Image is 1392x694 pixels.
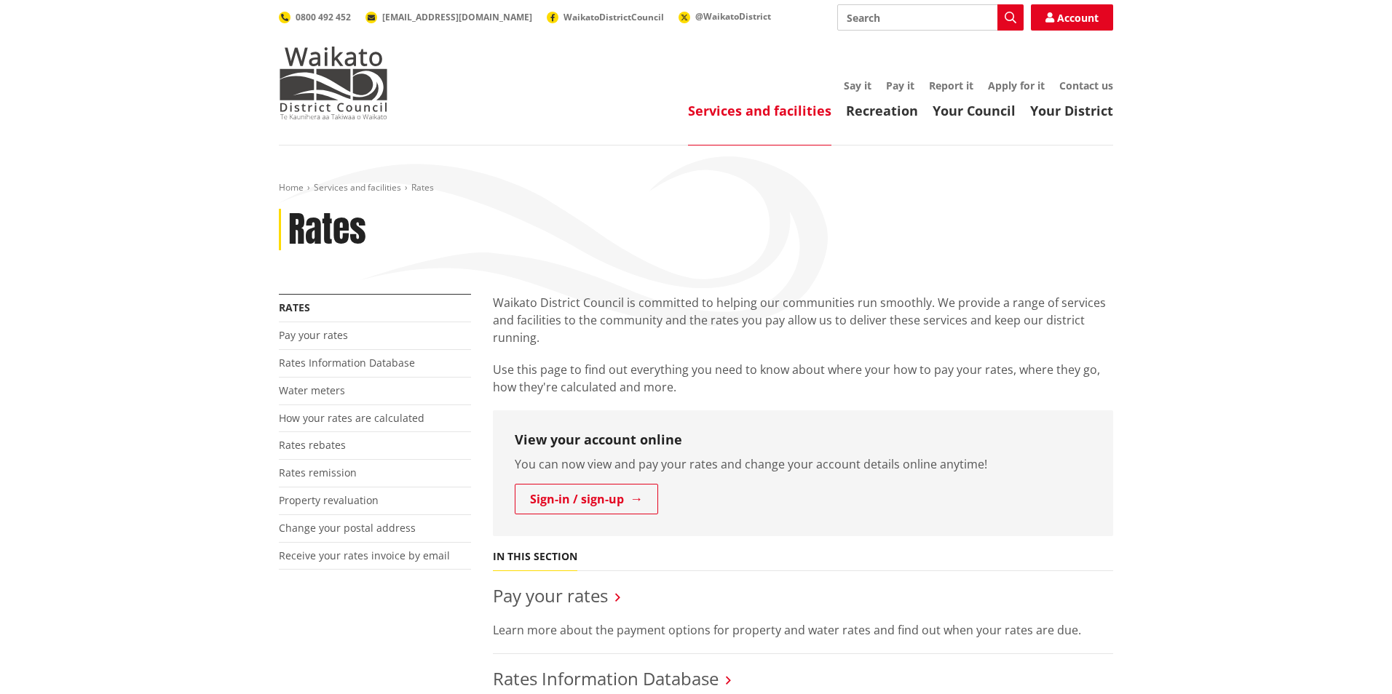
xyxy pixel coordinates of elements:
[846,102,918,119] a: Recreation
[493,583,608,607] a: Pay your rates
[679,10,771,23] a: @WaikatoDistrict
[688,102,831,119] a: Services and facilities
[1059,79,1113,92] a: Contact us
[844,79,871,92] a: Say it
[382,11,532,23] span: [EMAIL_ADDRESS][DOMAIN_NAME]
[279,466,357,479] a: Rates remission
[296,11,351,23] span: 0800 492 452
[933,102,1016,119] a: Your Council
[493,294,1113,346] p: Waikato District Council is committed to helping our communities run smoothly. We provide a range...
[279,182,1113,194] nav: breadcrumb
[279,383,345,397] a: Water meters
[515,484,658,514] a: Sign-in / sign-up
[279,300,310,314] a: Rates
[929,79,973,92] a: Report it
[547,11,664,23] a: WaikatoDistrictCouncil
[515,455,1091,473] p: You can now view and pay your rates and change your account details online anytime!
[886,79,914,92] a: Pay it
[1031,4,1113,31] a: Account
[493,621,1113,639] p: Learn more about the payment options for property and water rates and find out when your rates ar...
[988,79,1045,92] a: Apply for it
[279,411,424,425] a: How your rates are calculated
[563,11,664,23] span: WaikatoDistrictCouncil
[493,666,719,690] a: Rates Information Database
[515,432,1091,448] h3: View your account online
[314,181,401,194] a: Services and facilities
[493,551,577,563] h5: In this section
[1030,102,1113,119] a: Your District
[411,181,434,194] span: Rates
[288,209,366,251] h1: Rates
[695,10,771,23] span: @WaikatoDistrict
[279,493,379,507] a: Property revaluation
[279,328,348,342] a: Pay your rates
[279,181,304,194] a: Home
[279,11,351,23] a: 0800 492 452
[365,11,532,23] a: [EMAIL_ADDRESS][DOMAIN_NAME]
[279,438,346,452] a: Rates rebates
[837,4,1024,31] input: Search input
[279,47,388,119] img: Waikato District Council - Te Kaunihera aa Takiwaa o Waikato
[279,356,415,370] a: Rates Information Database
[279,521,416,535] a: Change your postal address
[493,361,1113,396] p: Use this page to find out everything you need to know about where your how to pay your rates, whe...
[279,549,450,562] a: Receive your rates invoice by email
